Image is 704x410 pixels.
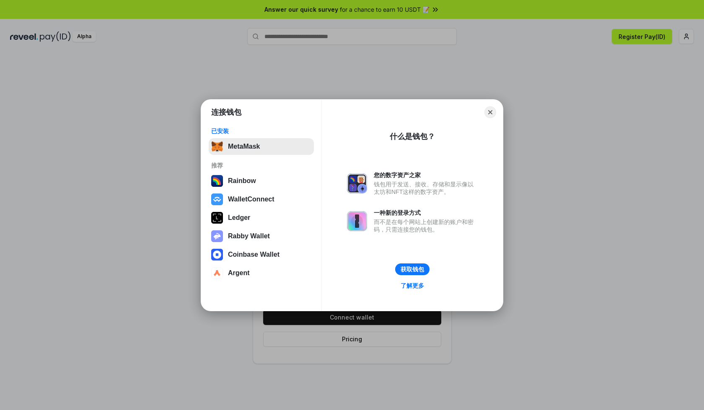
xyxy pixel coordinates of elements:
[209,246,314,263] button: Coinbase Wallet
[395,263,430,275] button: 获取钱包
[347,173,367,193] img: svg+xml,%3Csvg%20xmlns%3D%22http%3A%2F%2Fwww.w3.org%2F2000%2Fsvg%22%20fill%3D%22none%22%20viewBox...
[401,282,424,289] div: 了解更多
[228,214,250,222] div: Ledger
[211,127,311,135] div: 已安装
[211,267,223,279] img: svg+xml,%3Csvg%20width%3D%2228%22%20height%3D%2228%22%20viewBox%3D%220%200%2028%2028%22%20fill%3D...
[228,251,280,258] div: Coinbase Wallet
[209,191,314,208] button: WalletConnect
[209,138,314,155] button: MetaMask
[396,280,429,291] a: 了解更多
[211,249,223,260] img: svg+xml,%3Csvg%20width%3D%2228%22%20height%3D%2228%22%20viewBox%3D%220%200%2028%2028%22%20fill%3D...
[211,230,223,242] img: svg+xml,%3Csvg%20xmlns%3D%22http%3A%2F%2Fwww.w3.org%2F2000%2Fsvg%22%20fill%3D%22none%22%20viewBox...
[374,209,478,217] div: 一种新的登录方式
[374,181,478,196] div: 钱包用于发送、接收、存储和显示像以太坊和NFT这样的数字资产。
[374,171,478,179] div: 您的数字资产之家
[211,193,223,205] img: svg+xml,%3Csvg%20width%3D%2228%22%20height%3D%2228%22%20viewBox%3D%220%200%2028%2028%22%20fill%3D...
[390,132,435,142] div: 什么是钱包？
[211,212,223,224] img: svg+xml,%3Csvg%20xmlns%3D%22http%3A%2F%2Fwww.w3.org%2F2000%2Fsvg%22%20width%3D%2228%22%20height%3...
[228,269,250,277] div: Argent
[209,228,314,245] button: Rabby Wallet
[228,196,274,203] div: WalletConnect
[211,141,223,152] img: svg+xml,%3Csvg%20fill%3D%22none%22%20height%3D%2233%22%20viewBox%3D%220%200%2035%2033%22%20width%...
[228,143,260,150] div: MetaMask
[211,107,241,117] h1: 连接钱包
[374,218,478,233] div: 而不是在每个网站上创建新的账户和密码，只需连接您的钱包。
[347,211,367,231] img: svg+xml,%3Csvg%20xmlns%3D%22http%3A%2F%2Fwww.w3.org%2F2000%2Fsvg%22%20fill%3D%22none%22%20viewBox...
[228,232,270,240] div: Rabby Wallet
[209,173,314,189] button: Rainbow
[209,209,314,226] button: Ledger
[209,265,314,281] button: Argent
[484,106,496,118] button: Close
[211,162,311,169] div: 推荐
[401,266,424,273] div: 获取钱包
[211,175,223,187] img: svg+xml,%3Csvg%20width%3D%22120%22%20height%3D%22120%22%20viewBox%3D%220%200%20120%20120%22%20fil...
[228,177,256,185] div: Rainbow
